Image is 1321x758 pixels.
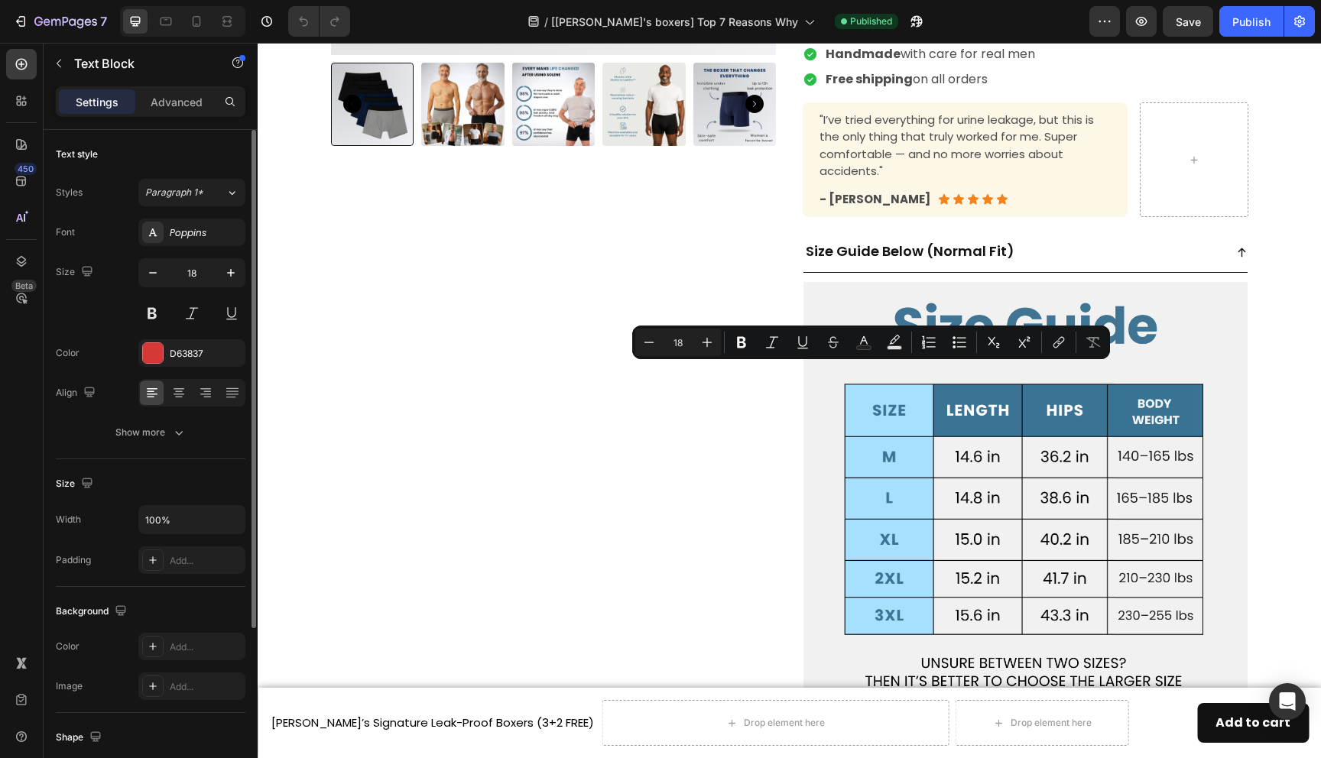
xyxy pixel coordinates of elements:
p: 7 [100,12,107,31]
p: Add to cart [958,669,1033,692]
p: Settings [76,94,118,110]
a: Add to cart [940,660,1051,701]
div: Align [56,383,99,403]
div: D63837 [170,347,242,361]
p: on all orders [568,28,730,46]
img: gempages_557558675238028368-efb075d8-0cb1-48d0-952e-327a5755cc1c.png [546,239,990,683]
div: Styles [56,186,83,199]
div: Font [56,225,75,239]
div: Publish [1232,14,1271,30]
button: Carousel Back Arrow [86,52,104,70]
input: Auto [139,506,245,533]
div: Color [56,640,80,653]
button: Carousel Next Arrow [488,52,506,70]
p: - [PERSON_NAME] [562,148,673,166]
span: Size Guide Below (Normal Fit) [548,199,757,218]
div: Drop element here [753,674,834,686]
div: Show more [115,425,187,440]
iframe: Design area [258,43,1321,758]
div: Size [56,474,96,494]
div: Drop element here [486,674,567,686]
div: Image [56,679,83,693]
button: 7 [6,6,114,37]
div: Add... [170,680,242,694]
span: [[PERSON_NAME]'s boxers] Top 7 Reasons Why [551,14,798,30]
button: Paragraph 1* [138,179,245,206]
div: Padding [56,553,91,567]
p: Advanced [151,94,203,110]
div: Open Intercom Messenger [1269,683,1306,720]
div: Background [56,601,130,622]
div: Undo/Redo [288,6,350,37]
span: Save [1176,15,1201,28]
p: Text Block [74,54,204,73]
div: Beta [11,280,37,292]
div: Text style [56,147,98,161]
div: Editor contextual toolbar [632,326,1110,359]
div: Shape [56,727,105,748]
div: Add... [170,640,242,654]
strong: Free shipping [568,28,655,45]
button: Publish [1219,6,1284,37]
p: with care for real men [568,2,777,21]
button: Save [1163,6,1213,37]
span: Published [850,15,892,28]
button: Show more [56,419,245,446]
strong: Handmade [568,2,643,20]
div: Add... [170,554,242,568]
div: Poppins [170,226,242,240]
div: 450 [15,163,37,175]
span: / [544,14,548,30]
p: "I’ve tried everything for urine leakage, but this is the only thing that truly worked for me. Su... [562,69,853,138]
span: Paragraph 1* [145,186,203,199]
div: Width [56,513,81,526]
div: Size [56,262,96,283]
div: Color [56,346,80,360]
